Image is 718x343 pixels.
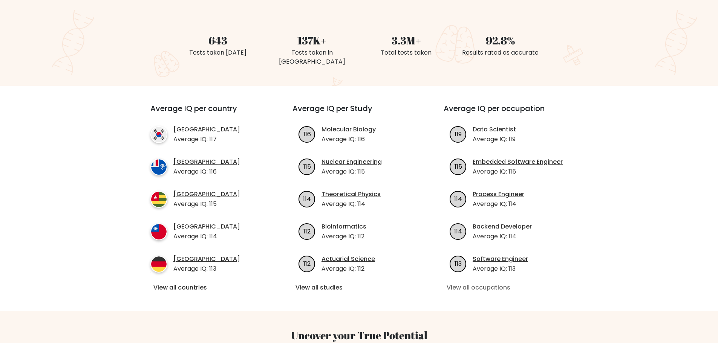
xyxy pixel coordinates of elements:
text: 112 [303,259,311,268]
p: Average IQ: 112 [321,264,375,273]
a: View all occupations [447,283,574,292]
a: Theoretical Physics [321,190,381,199]
div: 3.3M+ [364,32,449,48]
img: country [150,223,167,240]
p: Average IQ: 114 [473,232,532,241]
img: country [150,126,167,143]
a: Actuarial Science [321,255,375,264]
text: 114 [303,194,311,203]
p: Average IQ: 115 [473,167,563,176]
div: Results rated as accurate [458,48,543,57]
a: View all studies [295,283,423,292]
a: [GEOGRAPHIC_DATA] [173,125,240,134]
a: Embedded Software Engineer [473,157,563,166]
text: 115 [455,162,462,171]
p: Average IQ: 115 [173,200,240,209]
img: country [150,256,167,273]
p: Average IQ: 114 [473,200,524,209]
a: [GEOGRAPHIC_DATA] [173,157,240,166]
p: Average IQ: 115 [321,167,382,176]
p: Average IQ: 116 [173,167,240,176]
a: Software Engineer [473,255,528,264]
h3: Uncover your True Potential [115,329,603,342]
a: Backend Developer [473,222,532,231]
img: country [150,191,167,208]
a: [GEOGRAPHIC_DATA] [173,190,240,199]
p: Average IQ: 116 [321,135,376,144]
a: Data Scientist [473,125,516,134]
p: Average IQ: 114 [321,200,381,209]
text: 115 [303,162,311,171]
text: 112 [303,227,311,235]
div: Tests taken [DATE] [175,48,260,57]
a: Molecular Biology [321,125,376,134]
p: Average IQ: 112 [321,232,366,241]
div: Tests taken in [GEOGRAPHIC_DATA] [269,48,355,66]
text: 119 [455,130,462,138]
img: country [150,159,167,175]
h3: Average IQ per occupation [444,104,577,122]
div: 643 [175,32,260,48]
a: View all countries [153,283,262,292]
a: Process Engineer [473,190,524,199]
p: Average IQ: 113 [173,264,240,273]
text: 114 [454,227,462,235]
div: 137K+ [269,32,355,48]
text: 114 [454,194,462,203]
text: 116 [303,130,311,138]
h3: Average IQ per country [150,104,265,122]
p: Average IQ: 113 [473,264,528,273]
a: Bioinformatics [321,222,366,231]
p: Average IQ: 117 [173,135,240,144]
text: 113 [455,259,462,268]
a: [GEOGRAPHIC_DATA] [173,222,240,231]
div: Total tests taken [364,48,449,57]
div: 92.8% [458,32,543,48]
p: Average IQ: 119 [473,135,516,144]
p: Average IQ: 114 [173,232,240,241]
a: [GEOGRAPHIC_DATA] [173,255,240,264]
h3: Average IQ per Study [292,104,426,122]
a: Nuclear Engineering [321,157,382,166]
